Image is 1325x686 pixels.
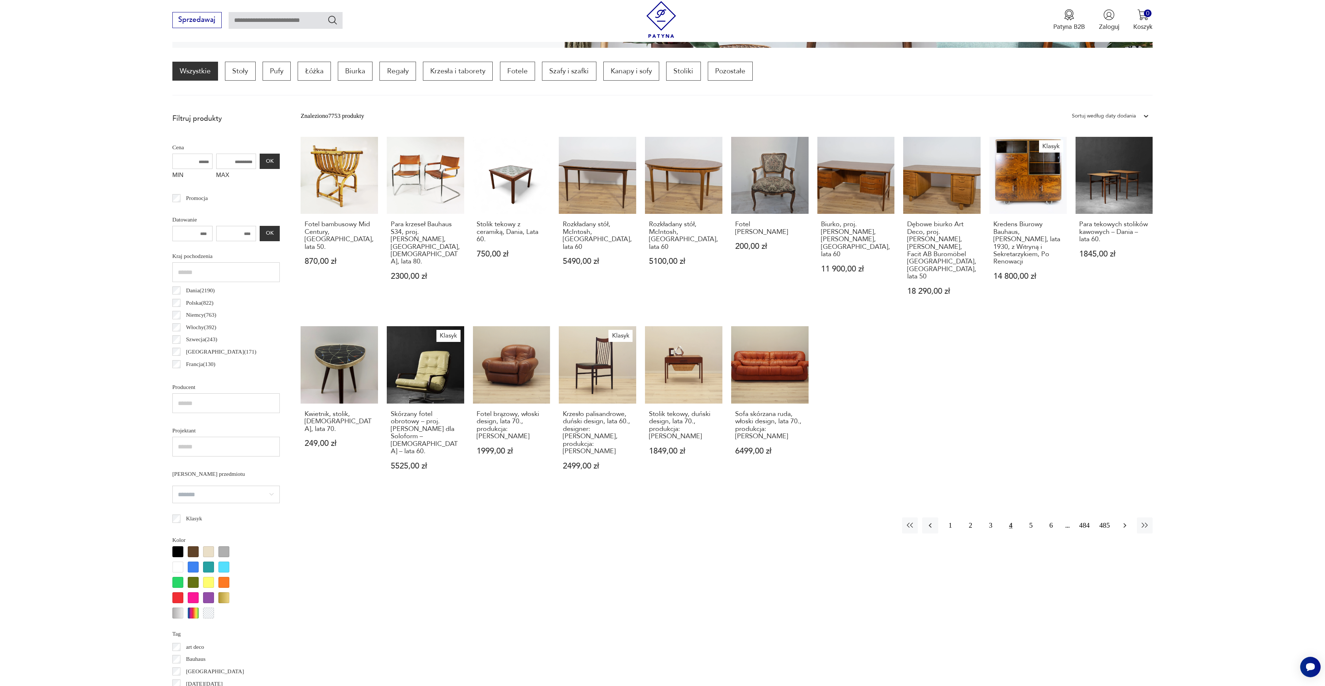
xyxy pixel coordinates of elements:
p: 870,00 zł [305,258,374,265]
p: 750,00 zł [477,250,546,258]
p: Niemcy ( 763 ) [186,310,216,320]
button: 2 [963,517,978,533]
button: OK [260,154,279,169]
a: Łóżka [298,62,331,81]
h3: Biurko, proj. [PERSON_NAME], [PERSON_NAME], [GEOGRAPHIC_DATA], lata 60 [821,221,890,258]
a: Dębowe biurko Art Deco, proj. Gunnar Ericsson, Atvidaberg, Facit AB Buromöbel Zurich, Szwajcaria,... [903,137,981,312]
p: Dania ( 2190 ) [186,286,215,295]
h3: Stolik tekowy z ceramiką, Dania, Lata 60. [477,221,546,243]
p: Regały [379,62,416,81]
a: Para tekowych stolików kawowych – Dania – lata 60.Para tekowych stolików kawowych – Dania – lata ... [1076,137,1153,312]
div: Sortuj według daty dodania [1072,111,1136,121]
button: 3 [983,517,998,533]
h3: Rozkładany stół, McIntosh, [GEOGRAPHIC_DATA], lata 60 [563,221,632,251]
a: Kanapy i sofy [603,62,659,81]
a: Rozkładany stół, McIntosh, Wielka Brytania, lata 60Rozkładany stół, McIntosh, [GEOGRAPHIC_DATA], ... [559,137,636,312]
a: Krzesła i taborety [423,62,493,81]
h3: Para tekowych stolików kawowych – Dania – lata 60. [1079,221,1149,243]
a: KlasykSkórzany fotel obrotowy – proj. Eugen Schmidt dla Soloform – Niemcy – lata 60.Skórzany fote... [387,326,464,487]
button: Szukaj [327,15,338,25]
div: Znaleziono 7753 produkty [301,111,364,121]
a: Stolik tekowy, duński design, lata 70., produkcja: DaniaStolik tekowy, duński design, lata 70., p... [645,326,722,487]
p: Promocja [186,193,208,203]
p: Filtruj produkty [172,114,280,123]
a: Rozkładany stół, McIntosh, Wielka Brytania, lata 60Rozkładany stół, McIntosh, [GEOGRAPHIC_DATA], ... [645,137,722,312]
h3: Fotel bambusowy Mid Century, [GEOGRAPHIC_DATA], lata 50. [305,221,374,251]
button: OK [260,226,279,241]
p: 200,00 zł [735,243,805,250]
a: Stoliki [666,62,700,81]
p: Koszyk [1133,23,1153,31]
a: Sprzedawaj [172,18,222,23]
a: Fotele [500,62,535,81]
a: Biurko, proj. G. Omann, Omann Jun, Dania, lata 60Biurko, proj. [PERSON_NAME], [PERSON_NAME], [GEO... [817,137,895,312]
button: Patyna B2B [1053,9,1085,31]
a: Wszystkie [172,62,218,81]
h3: Kredens Biurowy Bauhaus, [PERSON_NAME], lata 1930, z Witryną i Sekretarzykiem, Po Renowacji [993,221,1063,265]
img: Ikona koszyka [1137,9,1149,20]
p: Klasyk [186,514,202,523]
p: 2499,00 zł [563,462,632,470]
a: Para krzeseł Bauhaus S34, proj. Mart Stam, Bulthaup, Niemcy, lata 80.Para krzeseł Bauhaus S34, pr... [387,137,464,312]
p: 5490,00 zł [563,258,632,265]
p: 1849,00 zł [649,447,718,455]
p: Włochy ( 392 ) [186,323,216,332]
button: 484 [1077,517,1092,533]
img: Ikonka użytkownika [1103,9,1115,20]
p: Cena [172,143,280,152]
p: Zaloguj [1099,23,1119,31]
label: MIN [172,169,213,183]
p: Szwecja ( 243 ) [186,335,217,344]
p: Bauhaus [186,654,206,664]
p: Francja ( 130 ) [186,359,215,369]
p: 5100,00 zł [649,258,718,265]
p: Pozostałe [708,62,753,81]
p: 1999,00 zł [477,447,546,455]
button: 0Koszyk [1133,9,1153,31]
p: 1845,00 zł [1079,250,1149,258]
p: art deco [186,642,204,652]
img: Patyna - sklep z meblami i dekoracjami vintage [643,1,680,38]
a: Pufy [263,62,291,81]
a: Ikona medaluPatyna B2B [1053,9,1085,31]
button: Sprzedawaj [172,12,222,28]
a: Sofa skórzana ruda, włoski design, lata 70., produkcja: PelleRossiSofa skórzana ruda, włoski desi... [731,326,809,487]
button: 6 [1043,517,1059,533]
p: Datowanie [172,215,280,224]
p: Producent [172,382,280,392]
a: Stoły [225,62,255,81]
button: 4 [1003,517,1019,533]
p: 14 800,00 zł [993,273,1063,280]
label: MAX [216,169,256,183]
p: Kolor [172,535,280,545]
p: Tag [172,629,280,639]
h3: Stolik tekowy, duński design, lata 70., produkcja: [PERSON_NAME] [649,411,718,440]
button: 1 [943,517,958,533]
h3: Fotel brązowy, włoski design, lata 70., produkcja: [PERSON_NAME] [477,411,546,440]
a: KlasykKredens Biurowy Bauhaus, Robert Slezák, lata 1930, z Witryną i Sekretarzykiem, Po Renowacji... [989,137,1067,312]
p: Polska ( 822 ) [186,298,213,308]
p: Patyna B2B [1053,23,1085,31]
iframe: Smartsupp widget button [1300,657,1321,677]
h3: Kwietnik, stolik, [DEMOGRAPHIC_DATA], lata 70. [305,411,374,433]
h3: Sofa skórzana ruda, włoski design, lata 70., produkcja: [PERSON_NAME] [735,411,805,440]
p: 18 290,00 zł [907,288,977,295]
a: KlasykKrzesło palisandrowe, duński design, lata 60., designer: Arne Vodder, produkcja: SibastKrze... [559,326,636,487]
img: Ikona medalu [1064,9,1075,20]
h3: Skórzany fotel obrotowy – proj. [PERSON_NAME] dla Soloform – [DEMOGRAPHIC_DATA] – lata 60. [391,411,460,455]
p: [PERSON_NAME] przedmiotu [172,469,280,479]
a: Szafy i szafki [542,62,596,81]
h3: Fotel [PERSON_NAME] [735,221,805,236]
a: Fotel brązowy, włoski design, lata 70., produkcja: WłochyFotel brązowy, włoski design, lata 70., ... [473,326,550,487]
a: Stolik tekowy z ceramiką, Dania, Lata 60.Stolik tekowy z ceramiką, Dania, Lata 60.750,00 zł [473,137,550,312]
p: 2300,00 zł [391,273,460,280]
a: Kwietnik, stolik, Niemcy, lata 70.Kwietnik, stolik, [DEMOGRAPHIC_DATA], lata 70.249,00 zł [301,326,378,487]
p: 249,00 zł [305,440,374,447]
h3: Krzesło palisandrowe, duński design, lata 60., designer: [PERSON_NAME], produkcja: [PERSON_NAME] [563,411,632,455]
